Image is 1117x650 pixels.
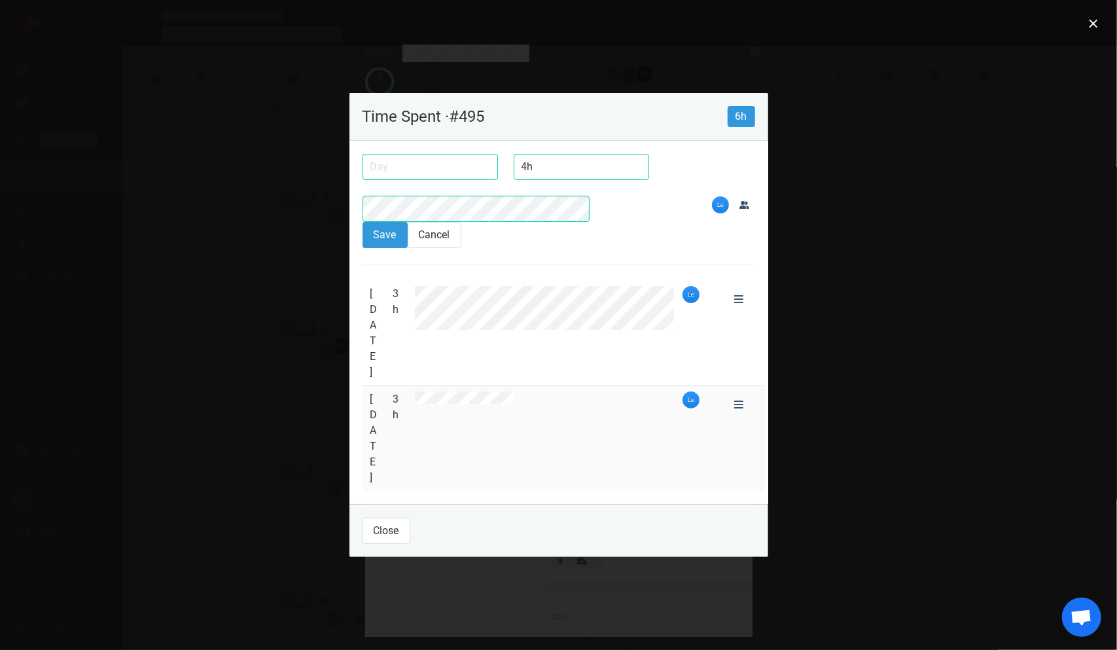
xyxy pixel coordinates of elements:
[363,386,385,492] td: [DATE]
[363,518,410,544] button: Close
[1062,598,1101,637] div: Open de chat
[363,109,728,124] p: Time Spent · #495
[683,286,700,303] img: 26
[1083,13,1104,34] button: close
[385,386,407,492] td: 3h
[363,154,498,180] input: Day
[514,154,649,180] input: Duration
[363,281,385,386] td: [DATE]
[363,222,408,248] button: Save
[712,196,729,213] img: 26
[408,222,461,248] button: Cancel
[683,391,700,408] img: 26
[385,281,407,386] td: 3h
[728,106,755,127] span: 6h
